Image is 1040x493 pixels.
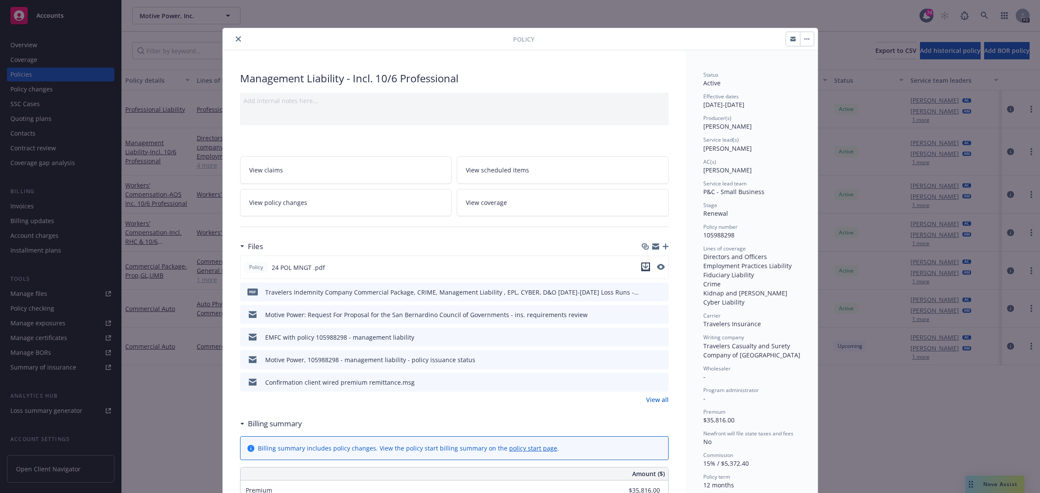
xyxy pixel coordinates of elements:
[703,201,717,209] span: Stage
[641,263,650,271] button: download file
[703,114,731,122] span: Producer(s)
[265,355,475,364] div: Motive Power, 105988298 - management liability - policy issuance status
[703,93,800,109] div: [DATE] - [DATE]
[248,241,263,252] h3: Files
[703,312,721,319] span: Carrier
[657,263,665,272] button: preview file
[703,144,752,152] span: [PERSON_NAME]
[703,158,716,165] span: AC(s)
[244,96,665,105] div: Add internal notes here...
[703,188,764,196] span: P&C - Small Business
[249,198,307,207] span: View policy changes
[703,342,800,359] span: Travelers Casualty and Surety Company of [GEOGRAPHIC_DATA]
[703,459,749,467] span: 15% / $5,372.40
[466,198,507,207] span: View coverage
[657,333,665,342] button: preview file
[233,34,244,44] button: close
[703,289,800,298] div: Kidnap and [PERSON_NAME]
[265,310,588,319] div: Motive Power: Request For Proposal for the San Bernardino Council of Governments - ins. requireme...
[240,189,452,216] a: View policy changes
[265,333,414,342] div: EMFC with policy 105988298 - management liability
[247,263,265,271] span: Policy
[703,481,734,489] span: 12 months
[643,333,650,342] button: download file
[632,469,665,478] span: Amount ($)
[703,261,800,270] div: Employment Practices Liability
[249,165,283,175] span: View claims
[703,209,728,217] span: Renewal
[703,79,721,87] span: Active
[703,373,705,381] span: -
[703,298,800,307] div: Cyber Liability
[643,288,650,297] button: download file
[703,334,744,341] span: Writing company
[513,35,534,44] span: Policy
[641,263,650,272] button: download file
[258,444,559,453] div: Billing summary includes policy changes. View the policy start billing summary on the .
[703,166,752,174] span: [PERSON_NAME]
[703,122,752,130] span: [PERSON_NAME]
[657,378,665,387] button: preview file
[265,288,640,297] div: Travelers Indemnity Company Commercial Package, CRIME, Management Liability , EPL, CYBER, D&O [DA...
[643,310,650,319] button: download file
[457,156,669,184] a: View scheduled items
[703,408,725,415] span: Premium
[703,386,759,394] span: Program administrator
[703,320,761,328] span: Travelers Insurance
[703,451,733,459] span: Commission
[703,416,734,424] span: $35,816.00
[272,263,325,272] span: 24 POL MNGT .pdf
[703,223,738,230] span: Policy number
[240,418,302,429] div: Billing summary
[509,444,557,452] a: policy start page
[703,136,739,143] span: Service lead(s)
[703,365,731,372] span: Wholesaler
[703,270,800,279] div: Fiduciary Liability
[643,355,650,364] button: download file
[248,418,302,429] h3: Billing summary
[703,430,793,437] span: Newfront will file state taxes and fees
[247,289,258,295] span: pdf
[657,264,665,270] button: preview file
[703,180,747,187] span: Service lead team
[703,394,705,402] span: -
[703,71,718,78] span: Status
[703,231,734,239] span: 105988298
[240,71,669,86] div: Management Liability - Incl. 10/6 Professional
[240,241,263,252] div: Files
[457,189,669,216] a: View coverage
[703,438,712,446] span: No
[643,378,650,387] button: download file
[703,279,800,289] div: Crime
[703,93,739,100] span: Effective dates
[240,156,452,184] a: View claims
[265,378,415,387] div: Confirmation client wired premium remittance.msg
[703,245,746,252] span: Lines of coverage
[466,165,529,175] span: View scheduled items
[657,310,665,319] button: preview file
[646,395,669,404] a: View all
[657,355,665,364] button: preview file
[703,473,730,480] span: Policy term
[657,288,665,297] button: preview file
[703,252,800,261] div: Directors and Officers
